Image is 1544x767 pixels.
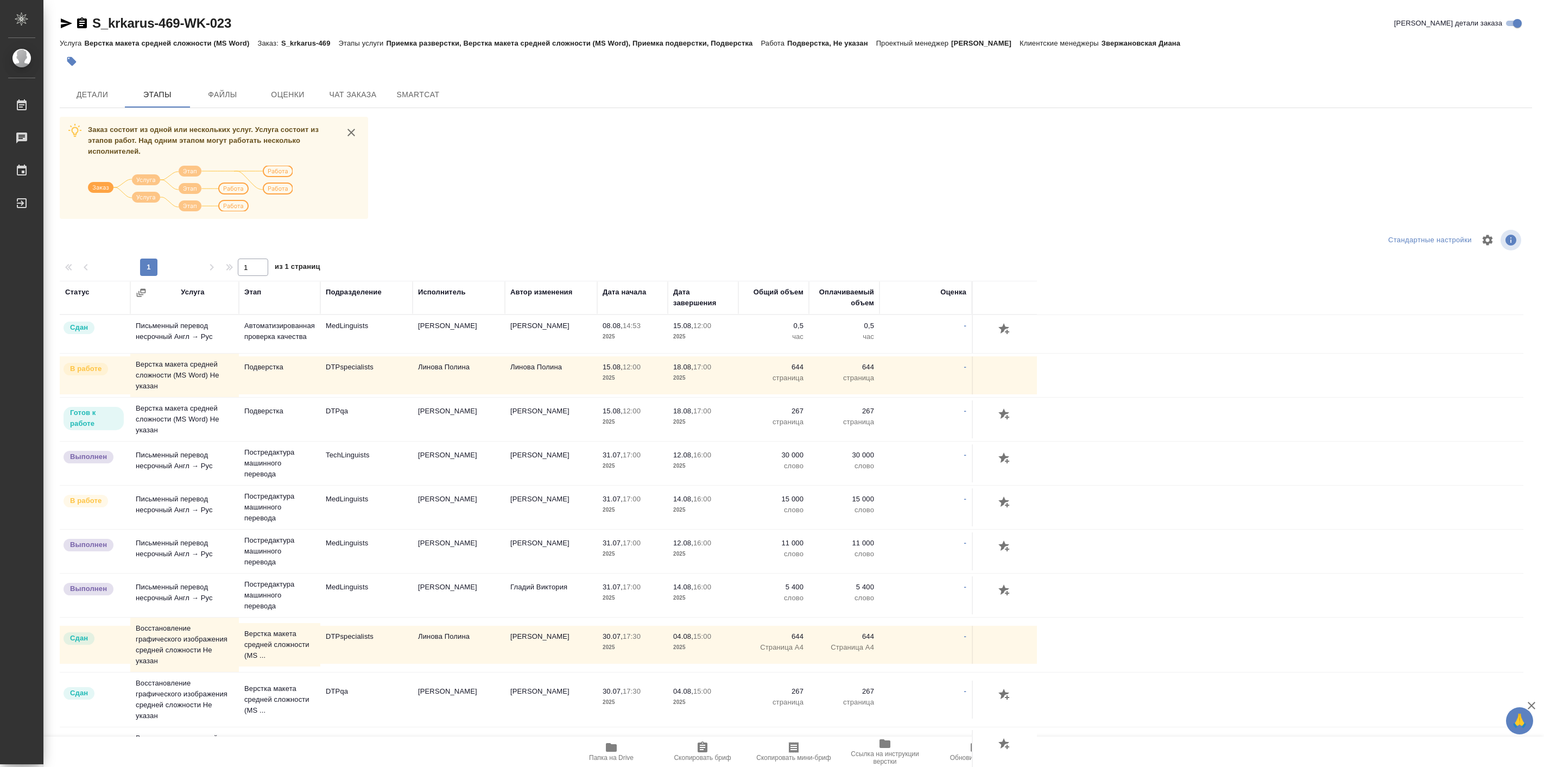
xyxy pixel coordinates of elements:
[603,322,623,330] p: 08.08,
[244,628,315,661] p: Верстка макета средней сложности (MS ...
[673,451,693,459] p: 12.08,
[413,315,505,353] td: [PERSON_NAME]
[1506,707,1533,734] button: 🙏
[693,363,711,371] p: 17:00
[996,582,1014,600] button: Добавить оценку
[951,39,1020,47] p: [PERSON_NAME]
[814,582,874,593] p: 5 400
[603,697,662,708] p: 2025
[197,88,249,102] span: Файлы
[814,735,874,746] p: 66
[70,539,107,550] p: Выполнен
[386,39,761,47] p: Приемка разверстки, Верстка макета средней сложности (MS Word), Приемка подверстки, Подверстка
[673,539,693,547] p: 12.08,
[814,593,874,603] p: слово
[130,532,239,570] td: Письменный перевод несрочный Англ → Рус
[744,735,803,746] p: 66
[244,406,315,417] p: Подверстка
[320,576,413,614] td: MedLinguists
[814,287,874,309] div: Оплачиваемый объем
[320,681,413,719] td: DTPqa
[964,495,966,503] a: -
[673,593,733,603] p: 2025
[505,681,597,719] td: [PERSON_NAME]
[673,373,733,383] p: 2025
[505,444,597,482] td: [PERSON_NAME]
[181,287,204,298] div: Услуга
[603,505,662,515] p: 2025
[70,407,117,429] p: Готов к работе
[244,735,315,746] p: Подверстка
[996,494,1014,512] button: Добавить оценку
[693,632,711,640] p: 15:00
[413,532,505,570] td: [PERSON_NAME]
[392,88,444,102] span: SmartCat
[673,331,733,342] p: 2025
[744,406,803,417] p: 267
[623,632,641,640] p: 17:30
[1394,18,1502,29] span: [PERSON_NAME] детали заказа
[510,287,572,298] div: Автор изменения
[603,495,623,503] p: 31.07,
[744,686,803,697] p: 267
[589,754,634,762] span: Папка на Drive
[60,39,84,47] p: Услуга
[744,631,803,642] p: 644
[744,362,803,373] p: 644
[744,417,803,427] p: страница
[744,538,803,549] p: 11 000
[244,579,315,612] p: Постредактура машинного перевода
[88,125,319,155] span: Заказ состоит из одной или нескольких услуг. Услуга состоит из этапов работ. Над одним этапом мог...
[320,356,413,394] td: DTPspecialists
[603,539,623,547] p: 31.07,
[244,287,261,298] div: Этап
[413,400,505,438] td: [PERSON_NAME]
[603,363,623,371] p: 15.08,
[603,549,662,559] p: 2025
[814,494,874,505] p: 15 000
[623,583,641,591] p: 17:00
[814,505,874,515] p: слово
[744,320,803,331] p: 0,5
[70,322,88,333] p: Сдан
[814,697,874,708] p: страница
[673,363,693,371] p: 18.08,
[320,488,413,526] td: MedLinguists
[603,451,623,459] p: 31.07,
[996,735,1014,754] button: Добавить оценку
[1501,230,1523,250] span: Посмотреть информацию
[931,737,1022,767] button: Обновить файлы
[603,461,662,471] p: 2025
[60,49,84,73] button: Добавить тэг
[964,583,966,591] a: -
[657,737,748,767] button: Скопировать бриф
[130,444,239,482] td: Письменный перевод несрочный Англ → Рус
[814,549,874,559] p: слово
[65,287,90,298] div: Статус
[413,576,505,614] td: [PERSON_NAME]
[964,451,966,459] a: -
[839,737,931,767] button: Ссылка на инструкции верстки
[673,287,733,309] div: Дата завершения
[130,488,239,526] td: Письменный перевод несрочный Англ → Рус
[70,633,88,644] p: Сдан
[320,400,413,438] td: DTPqa
[673,322,693,330] p: 15.08,
[339,39,387,47] p: Этапы услуги
[320,444,413,482] td: TechLinguists
[744,697,803,708] p: страница
[623,322,641,330] p: 14:53
[413,488,505,526] td: [PERSON_NAME]
[603,583,623,591] p: 31.07,
[964,322,966,330] a: -
[1020,39,1102,47] p: Клиентские менеджеры
[996,538,1014,556] button: Добавить оценку
[92,16,231,30] a: S_krkarus-469-WK-023
[673,583,693,591] p: 14.08,
[623,407,641,415] p: 12:00
[673,417,733,427] p: 2025
[566,737,657,767] button: Папка на Drive
[623,495,641,503] p: 17:00
[744,331,803,342] p: час
[673,505,733,515] p: 2025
